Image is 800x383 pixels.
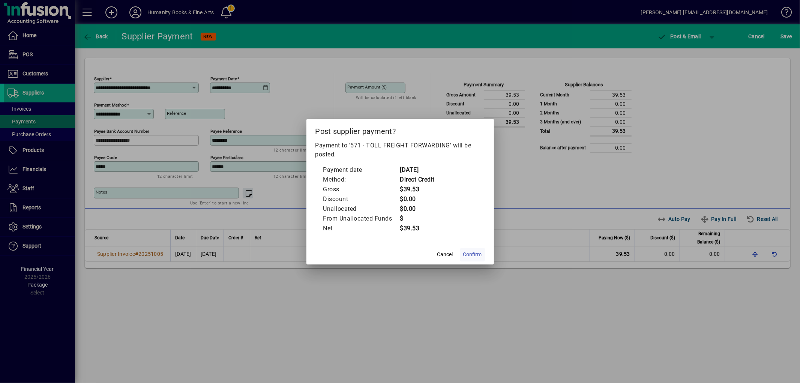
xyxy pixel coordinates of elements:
td: $0.00 [400,194,435,204]
td: Payment date [323,165,400,175]
td: $39.53 [400,185,435,194]
td: $0.00 [400,204,435,214]
span: Confirm [463,251,482,258]
button: Confirm [460,248,485,261]
h2: Post supplier payment? [306,119,494,141]
td: Method: [323,175,400,185]
p: Payment to '571 - TOLL FREIGHT FORWARDING' will be posted. [315,141,485,159]
td: [DATE] [400,165,435,175]
td: Discount [323,194,400,204]
td: Net [323,224,400,233]
td: From Unallocated Funds [323,214,400,224]
td: $39.53 [400,224,435,233]
td: Unallocated [323,204,400,214]
button: Cancel [433,248,457,261]
td: Direct Credit [400,175,435,185]
td: $ [400,214,435,224]
span: Cancel [437,251,453,258]
td: Gross [323,185,400,194]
